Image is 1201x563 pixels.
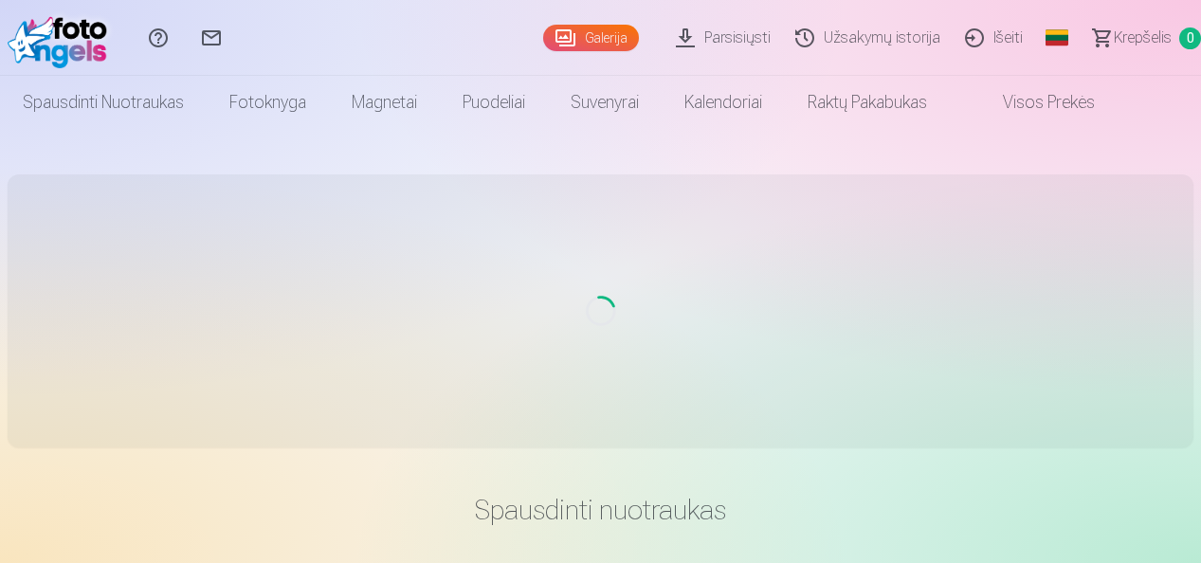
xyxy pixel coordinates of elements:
[548,76,662,129] a: Suvenyrai
[207,76,329,129] a: Fotoknyga
[662,76,785,129] a: Kalendoriai
[47,493,1155,527] h3: Spausdinti nuotraukas
[1179,27,1201,49] span: 0
[8,8,117,68] img: /fa2
[329,76,440,129] a: Magnetai
[785,76,950,129] a: Raktų pakabukas
[1114,27,1172,49] span: Krepšelis
[440,76,548,129] a: Puodeliai
[950,76,1118,129] a: Visos prekės
[543,25,639,51] a: Galerija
